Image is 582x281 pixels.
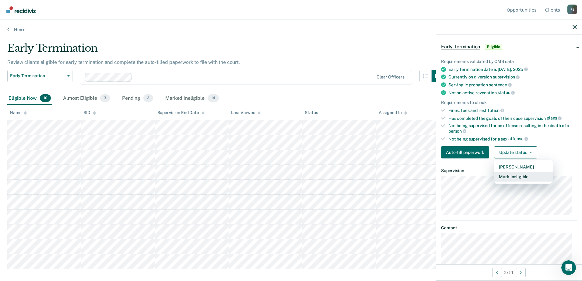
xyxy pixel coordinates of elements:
[62,92,111,105] div: Almost Eligible
[485,44,502,50] span: Eligible
[448,67,577,72] div: Early termination date is [DATE],
[448,90,577,95] div: Not on active revocation
[10,73,65,78] span: Early Termination
[494,146,537,158] button: Update status
[448,116,577,121] div: Has completed the goals of their case supervision
[567,5,577,14] button: Profile dropdown button
[157,110,205,115] div: Supervision End Date
[7,42,444,59] div: Early Termination
[143,94,153,102] span: 3
[448,129,466,134] span: person
[40,94,51,102] span: 10
[441,100,577,105] div: Requirements to check
[448,108,577,113] div: Fines, fees and
[436,264,582,280] div: 2 / 11
[508,136,528,141] span: offense
[441,59,577,64] div: Requirements validated by OMS data
[516,268,526,277] button: Next Opportunity
[441,44,480,50] span: Early Termination
[305,110,318,115] div: Status
[100,94,110,102] span: 3
[489,82,512,87] span: sentence
[547,116,562,120] span: plans
[7,27,575,32] a: Home
[231,110,261,115] div: Last Viewed
[121,92,154,105] div: Pending
[493,75,520,79] span: supervision
[208,94,219,102] span: 14
[6,6,36,13] img: Recidiviz
[492,268,502,277] button: Previous Opportunity
[441,168,577,173] dt: Supervision
[379,110,407,115] div: Assigned to
[7,59,240,65] p: Review clients eligible for early termination and complete the auto-filled paperwork to file with...
[436,37,582,57] div: Early TerminationEligible
[448,136,577,142] div: Not being supervised for a sex
[377,75,405,80] div: Clear officers
[567,5,577,14] div: R J
[494,162,553,172] button: [PERSON_NAME]
[441,146,492,158] a: Navigate to form link
[513,67,528,72] span: 2025
[494,160,553,184] div: Dropdown Menu
[494,172,553,182] button: Mark Ineligible
[164,92,220,105] div: Marked Ineligible
[448,82,577,88] div: Serving ic probation
[441,225,577,231] dt: Contact
[83,110,96,115] div: SID
[448,123,577,134] div: Not being supervised for an offense resulting in the death of a
[441,146,489,158] button: Auto-fill paperwork
[7,92,52,105] div: Eligible Now
[448,74,577,80] div: Currently on diversion
[498,90,515,95] span: status
[561,260,576,275] iframe: Intercom live chat
[479,108,504,113] span: restitution
[10,110,27,115] div: Name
